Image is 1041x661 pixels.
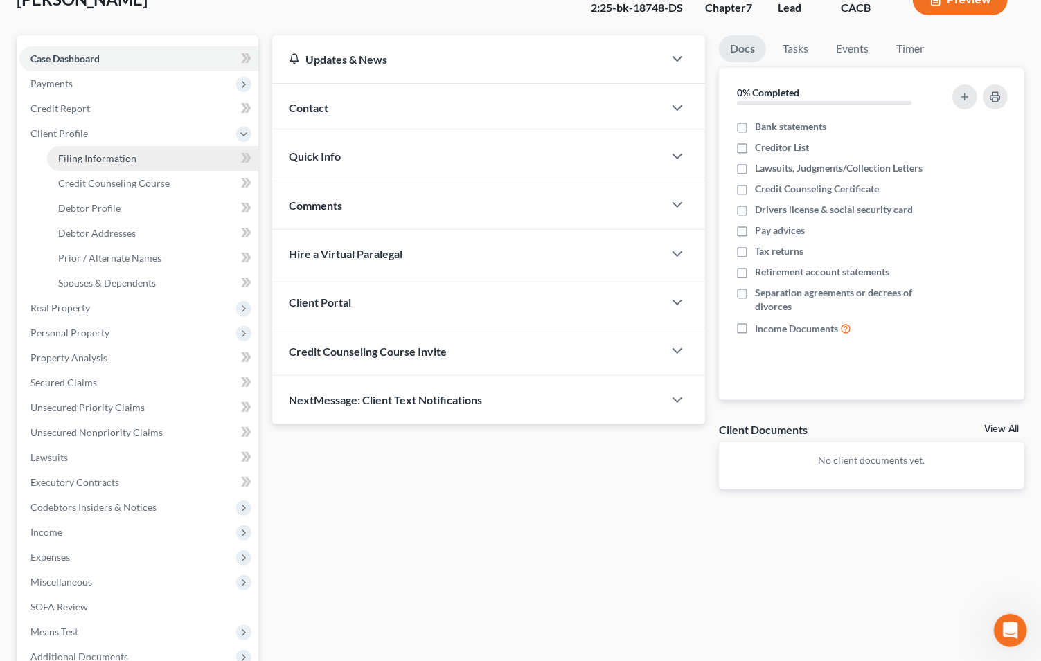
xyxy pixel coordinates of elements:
span: Bank statements [755,120,826,134]
span: Filing Information [58,152,136,164]
span: Lawsuits, Judgments/Collection Letters [755,161,923,175]
span: Tax returns [755,244,803,258]
span: Unsecured Priority Claims [30,401,145,413]
div: We’ve noticed some users are not receiving the MFA pop-up when filing [DATE]. [22,138,216,179]
button: Gif picker [66,453,77,464]
span: Comments [289,199,342,212]
a: Tasks [772,35,819,62]
strong: 0% Completed [737,87,799,98]
button: Start recording [88,453,99,464]
a: Docs [719,35,766,62]
h1: [PERSON_NAME] [67,7,157,17]
span: NextMessage: Client Text Notifications [289,393,482,406]
div: Emma says… [11,109,266,394]
a: Spouses & Dependents [47,271,258,296]
span: Debtor Addresses [58,227,136,239]
span: Spouses & Dependents [58,277,156,289]
a: Timer [885,35,935,62]
span: Credit Counseling Course Invite [289,345,447,358]
span: Pay advices [755,224,805,237]
button: go back [9,6,35,32]
button: Send a message… [238,448,260,470]
span: Contact [289,101,328,114]
span: Real Property [30,302,90,314]
span: Client Portal [289,296,351,309]
div: Client Documents [719,422,808,437]
p: Active [67,17,95,31]
span: Secured Claims [30,377,97,388]
span: Prior / Alternate Names [58,252,161,264]
a: Unsecured Nonpriority Claims [19,420,258,445]
span: Client Profile [30,127,88,139]
div: If you experience this issue, please wait at least between filing attempts to allow MFA to reset ... [22,185,216,239]
span: Credit Counseling Course [58,177,170,189]
span: Debtor Profile [58,202,121,214]
a: View All [984,424,1019,434]
b: 🚨 Notice: MFA Filing Issue 🚨 [22,118,184,129]
div: Our team is actively investigating this issue and will provide updates as soon as more informatio... [22,307,216,348]
span: Income [30,526,62,538]
a: Prior / Alternate Names [47,246,258,271]
a: Events [825,35,880,62]
a: Unsecured Priority Claims [19,395,258,420]
p: No client documents yet. [730,453,1013,467]
span: Expenses [30,551,70,563]
span: Executory Contracts [30,476,119,488]
a: Property Analysis [19,345,258,370]
div: [PERSON_NAME] • 4h ago [22,366,131,374]
span: Quick Info [289,150,341,163]
div: 🚨 Notice: MFA Filing Issue 🚨We’ve noticed some users are not receiving the MFA pop-up when filing... [11,109,227,363]
a: Case Dashboard [19,46,258,71]
span: Hire a Virtual Paralegal [289,247,402,260]
div: Updates & News [289,52,647,66]
span: Means Test [30,626,78,637]
a: Debtor Profile [47,196,258,221]
button: Upload attachment [21,453,33,464]
span: Credit Report [30,102,90,114]
a: Secured Claims [19,370,258,395]
span: Personal Property [30,327,109,338]
span: Lawsuits [30,451,68,463]
a: Credit Report [19,96,258,121]
button: Emoji picker [44,453,55,464]
span: Retirement account statements [755,265,889,279]
span: Payments [30,78,73,89]
a: Debtor Addresses [47,221,258,246]
iframe: Intercom live chat [994,614,1027,647]
b: 10 full minutes [82,199,164,210]
span: Codebtors Insiders & Notices [30,501,157,513]
a: Credit Counseling Course [47,171,258,196]
span: Property Analysis [30,352,107,363]
span: SOFA Review [30,601,88,613]
textarea: Message… [12,424,265,448]
span: Creditor List [755,141,809,154]
span: Drivers license & social security card [755,203,913,217]
span: Unsecured Nonpriority Claims [30,426,163,438]
div: If you’ve had multiple failed attempts after waiting 10 minutes and need to file by the end of th... [22,246,216,300]
span: Miscellaneous [30,576,92,588]
button: Home [217,6,243,32]
a: Executory Contracts [19,470,258,495]
a: SOFA Review [19,595,258,619]
div: Close [243,6,268,30]
span: Case Dashboard [30,53,100,64]
a: Lawsuits [19,445,258,470]
span: Income Documents [755,322,838,336]
span: Separation agreements or decrees of divorces [755,286,936,314]
span: 7 [746,1,752,14]
img: Profile image for Emma [39,8,62,30]
a: Filing Information [47,146,258,171]
span: Credit Counseling Certificate [755,182,879,196]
